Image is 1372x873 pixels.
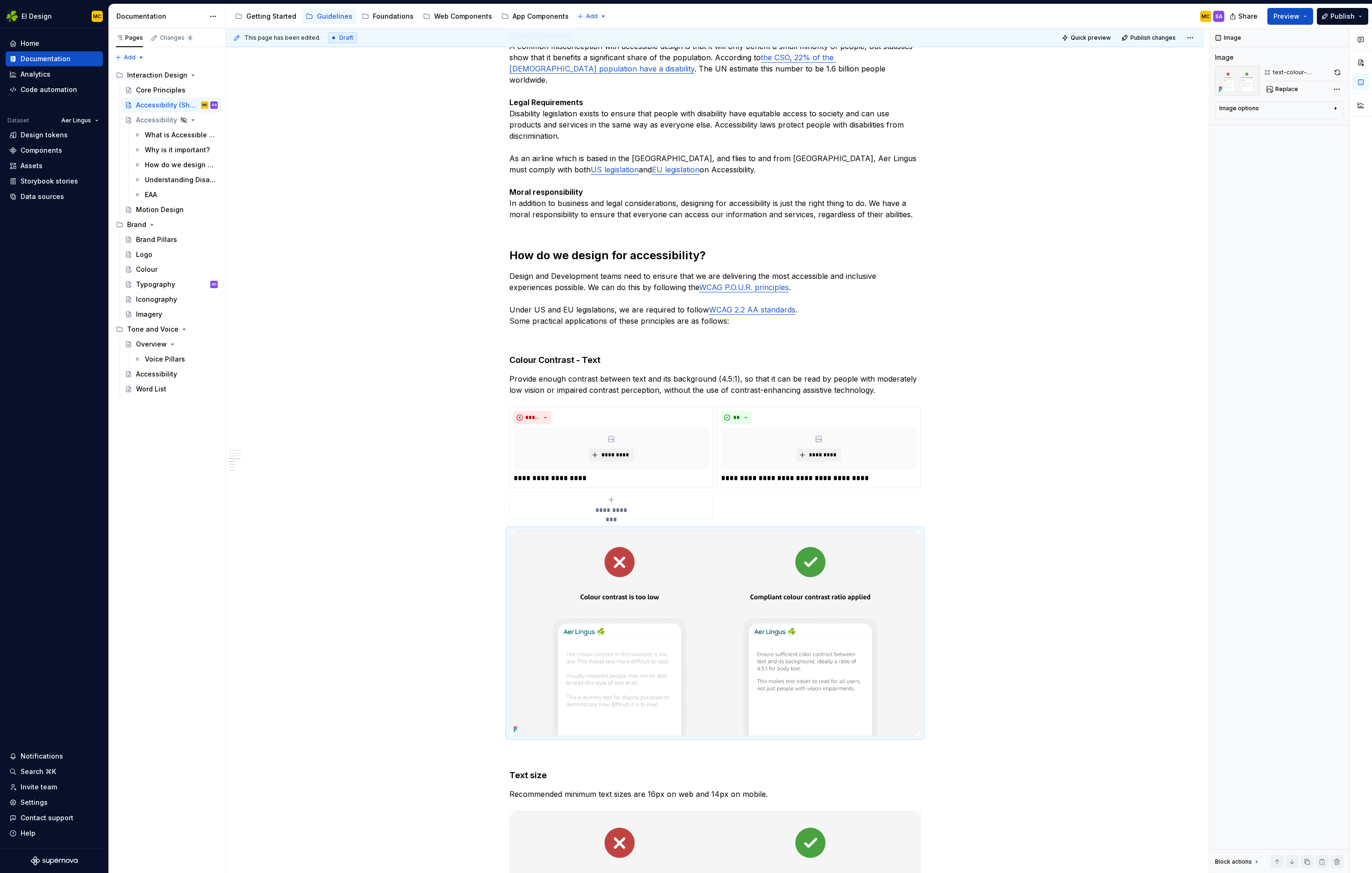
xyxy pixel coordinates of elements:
a: Data sources [6,189,103,204]
button: Add [574,10,609,23]
div: Help [21,829,36,838]
strong: Moral responsibility [509,187,583,197]
button: Quick preview [1059,31,1115,44]
div: Block actions [1215,858,1252,866]
a: Web Components [419,9,496,24]
div: Settings [21,798,48,807]
div: Interaction Design [127,71,187,80]
div: Iconography [136,295,177,304]
div: Changes [160,34,194,42]
span: Replace [1275,85,1298,93]
div: Home [21,39,39,48]
h4: Text size [509,770,921,781]
span: Quick preview [1071,34,1111,42]
a: EAA [130,187,222,202]
div: Accessibility [136,115,177,125]
div: Logo [136,250,152,259]
button: Replace [1264,83,1302,96]
div: What is Accessible Design? [145,130,216,140]
a: Understanding Disability [130,172,222,187]
a: Home [6,36,103,51]
span: Publish [1330,12,1355,21]
div: Assets [21,161,43,170]
div: Page tree [112,68,222,397]
div: Image [1215,53,1234,62]
p: Recommended minimum text sizes are 16px on web and 14px on mobile. [509,788,921,800]
button: Publish [1317,8,1368,25]
a: How do we design for Inclusivity? [130,157,222,172]
div: Guidelines [317,12,352,21]
a: Voice Pillars [130,352,222,367]
div: Why is it important? [145,145,210,155]
strong: Legal Requirements [509,98,583,107]
div: EAA [145,190,157,199]
div: Image options [1219,105,1259,112]
div: Web Components [434,12,492,21]
p: Design and Development teams need to ensure that we are delivering the most accessible and inclus... [509,270,921,326]
span: Add [124,54,136,61]
div: MC [1201,13,1210,20]
button: Contact support [6,810,103,825]
a: Why is it important? [130,142,222,157]
span: Share [1238,12,1258,21]
div: Overview [136,340,167,349]
a: Components [6,143,103,158]
a: Iconography [121,292,222,307]
div: Understanding Disability [145,175,216,185]
p: A common misconception with accessible design is that it will only benefit a small minority of pe... [509,18,921,231]
a: Guidelines [302,9,356,24]
div: Documentation [21,54,71,64]
a: Accessibility (Short version)MCSA [121,98,222,113]
div: Accessibility (Short version) [136,100,199,110]
div: Brand [112,217,222,232]
div: Analytics [21,70,50,79]
div: SA [1215,13,1222,20]
div: EI Design [21,12,52,21]
svg: Supernova Logo [31,856,78,866]
div: Documentation [116,12,205,21]
a: Colour [121,262,222,277]
a: US legislation [591,165,639,174]
img: 0e91d920-d1a2-4c10-88b1-aa5da67b8cad.png [510,531,920,736]
button: Notifications [6,749,103,764]
a: Analytics [6,67,103,82]
div: App Components [513,12,569,21]
div: Tone and Voice [112,322,222,337]
a: Documentation [6,51,103,66]
button: EI DesignMC [2,6,107,26]
a: Foundations [358,9,417,24]
div: Tone and Voice [127,325,179,334]
div: Accessibility [136,369,177,379]
div: text-colour-contrasts [1273,69,1329,76]
div: Brand [127,220,146,229]
a: EU legislation [652,165,700,174]
div: Contact support [21,813,73,823]
img: 0e91d920-d1a2-4c10-88b1-aa5da67b8cad.png [1215,66,1260,96]
div: SA [212,100,217,110]
div: MC [93,13,101,20]
span: Add [586,13,598,20]
a: Accessibility [121,367,222,382]
div: Dataset [7,117,29,124]
a: Storybook stories [6,174,103,189]
div: Components [21,146,62,155]
div: Data sources [21,192,64,201]
a: WCAG 2.2 AA standards [709,305,795,314]
a: WCAG P.O.U.R. principles [699,283,789,292]
a: TypographyAO [121,277,222,292]
a: Word List [121,382,222,397]
div: Core Principles [136,85,186,95]
h2: How do we design for accessibility? [509,248,921,263]
span: This page has been edited. [244,34,321,42]
div: Getting Started [246,12,296,21]
button: Help [6,826,103,841]
div: Imagery [136,310,162,319]
h4: Colour Contrast - Text [509,355,921,366]
a: Accessibility [121,113,222,128]
div: Brand Pillars [136,235,177,244]
div: Storybook stories [21,177,78,186]
button: Image options [1219,105,1339,116]
p: Provide enough contrast between text and its background (4.5:1), so that it can be read by people... [509,373,921,396]
button: Preview [1267,8,1313,25]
